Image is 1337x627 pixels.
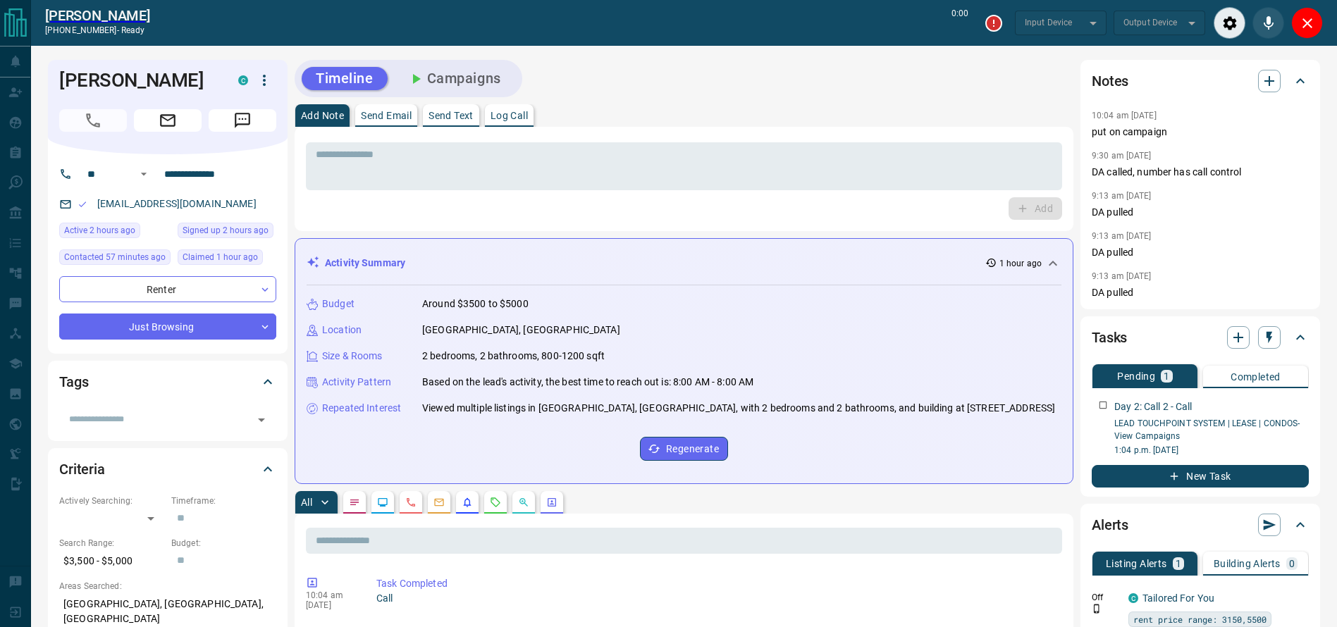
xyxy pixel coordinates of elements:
[951,7,968,39] p: 0:00
[59,249,171,269] div: Mon Sep 15 2025
[429,111,474,120] p: Send Text
[422,375,753,390] p: Based on the lead's activity, the best time to reach out is: 8:00 AM - 8:00 AM
[1106,559,1167,569] p: Listing Alerts
[306,600,355,610] p: [DATE]
[377,497,388,508] svg: Lead Browsing Activity
[462,497,473,508] svg: Listing Alerts
[1092,245,1309,260] p: DA pulled
[121,25,145,35] span: ready
[1092,231,1152,241] p: 9:13 am [DATE]
[183,250,258,264] span: Claimed 1 hour ago
[322,323,362,337] p: Location
[349,497,360,508] svg: Notes
[393,67,515,90] button: Campaigns
[1114,399,1193,414] p: Day 2: Call 2 - Call
[322,375,391,390] p: Activity Pattern
[1114,444,1309,457] p: 1:04 p.m. [DATE]
[59,69,217,92] h1: [PERSON_NAME]
[1092,514,1128,536] h2: Alerts
[325,256,405,271] p: Activity Summary
[1092,111,1157,120] p: 10:04 am [DATE]
[1092,151,1152,161] p: 9:30 am [DATE]
[1092,285,1309,300] p: DA pulled
[171,537,276,550] p: Budget:
[45,7,150,24] a: [PERSON_NAME]
[1092,604,1102,614] svg: Push Notification Only
[307,250,1061,276] div: Activity Summary1 hour ago
[59,580,276,592] p: Areas Searched:
[405,497,417,508] svg: Calls
[1291,7,1323,39] div: Close
[1231,372,1281,382] p: Completed
[178,249,276,269] div: Mon Sep 15 2025
[301,111,344,120] p: Add Note
[1092,125,1309,139] p: put on campaign
[1214,7,1245,39] div: Audio Settings
[1133,612,1267,626] span: rent price range: 3150,5500
[1252,7,1284,39] div: Mute
[59,550,164,573] p: $3,500 - $5,000
[64,223,135,237] span: Active 2 hours ago
[491,111,528,120] p: Log Call
[301,497,312,507] p: All
[1114,418,1300,441] a: LEAD TOUCHPOINT SYSTEM | LEASE | CONDOS- View Campaigns
[59,109,127,132] span: Call
[59,371,88,393] h2: Tags
[1092,508,1309,542] div: Alerts
[1092,64,1309,98] div: Notes
[322,349,383,364] p: Size & Rooms
[999,257,1042,270] p: 1 hour ago
[546,497,557,508] svg: Agent Actions
[1176,559,1181,569] p: 1
[490,497,501,508] svg: Requests
[306,590,355,600] p: 10:04 am
[640,437,728,461] button: Regenerate
[59,458,105,480] h2: Criteria
[252,410,271,430] button: Open
[1117,371,1155,381] p: Pending
[322,297,355,311] p: Budget
[59,495,164,507] p: Actively Searching:
[59,223,171,242] div: Mon Sep 15 2025
[1092,326,1127,349] h2: Tasks
[433,497,445,508] svg: Emails
[1289,559,1295,569] p: 0
[97,198,257,209] a: [EMAIL_ADDRESS][DOMAIN_NAME]
[171,495,276,507] p: Timeframe:
[1092,465,1309,488] button: New Task
[422,349,605,364] p: 2 bedrooms, 2 bathrooms, 800-1200 sqft
[64,250,166,264] span: Contacted 57 minutes ago
[322,401,401,416] p: Repeated Interest
[1128,593,1138,603] div: condos.ca
[59,276,276,302] div: Renter
[59,313,276,340] div: Just Browsing
[178,223,276,242] div: Mon Sep 15 2025
[302,67,388,90] button: Timeline
[59,365,276,399] div: Tags
[376,576,1056,591] p: Task Completed
[134,109,202,132] span: Email
[183,223,269,237] span: Signed up 2 hours ago
[422,323,620,337] p: [GEOGRAPHIC_DATA], [GEOGRAPHIC_DATA]
[1092,205,1309,220] p: DA pulled
[1092,591,1120,604] p: Off
[518,497,529,508] svg: Opportunities
[59,452,276,486] div: Criteria
[238,75,248,85] div: condos.ca
[1092,321,1309,354] div: Tasks
[59,537,164,550] p: Search Range:
[1164,371,1169,381] p: 1
[361,111,412,120] p: Send Email
[78,199,87,209] svg: Email Valid
[1092,191,1152,201] p: 9:13 am [DATE]
[1092,271,1152,281] p: 9:13 am [DATE]
[209,109,276,132] span: Message
[376,591,1056,606] p: Call
[45,24,150,37] p: [PHONE_NUMBER] -
[422,297,529,311] p: Around $3500 to $5000
[135,166,152,182] button: Open
[1092,70,1128,92] h2: Notes
[1142,592,1214,604] a: Tailored For You
[1214,559,1281,569] p: Building Alerts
